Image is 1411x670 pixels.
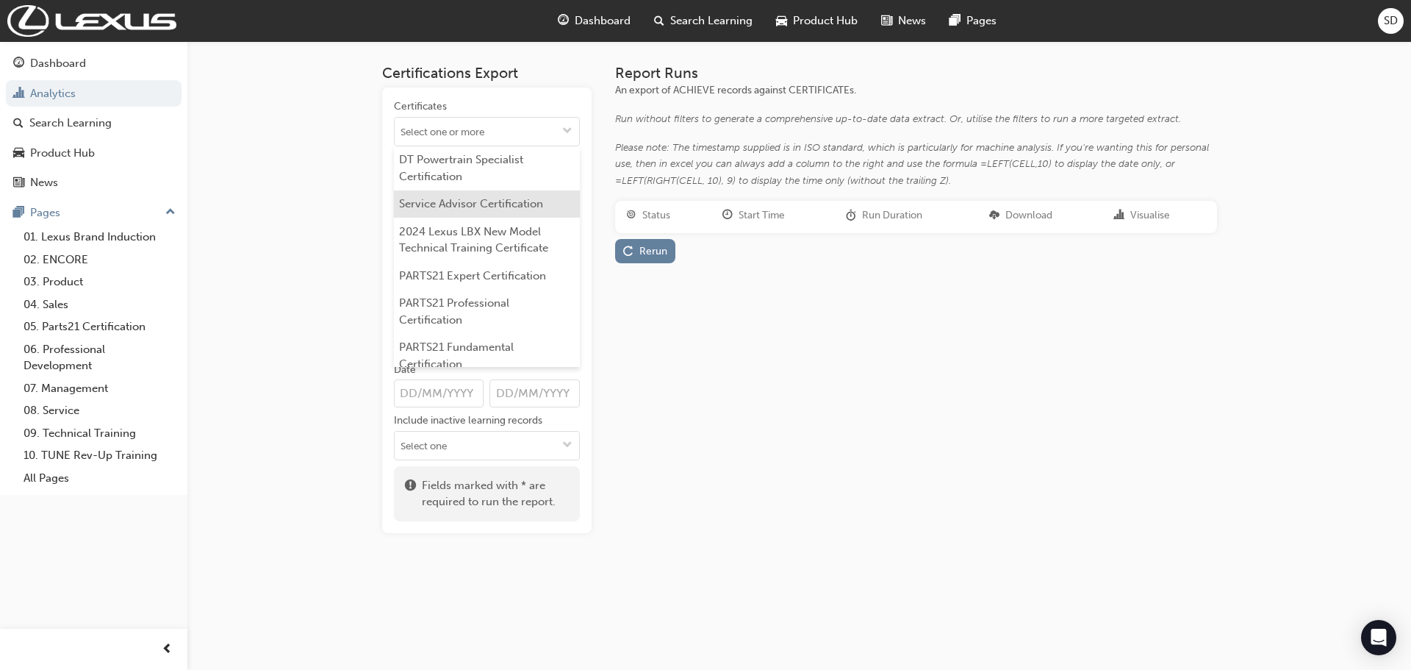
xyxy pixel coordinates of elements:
span: News [898,13,926,29]
a: 06. Professional Development [18,338,182,377]
a: Dashboard [6,50,182,77]
li: Service Advisor Certification [394,190,580,218]
span: down-icon [562,440,572,452]
div: Start Time [739,207,785,224]
span: guage-icon [13,57,24,71]
li: DT Powertrain Specialist Certification [394,146,580,190]
div: Pages [30,204,60,221]
span: Dashboard [575,13,631,29]
a: 09. Technical Training [18,422,182,445]
div: Date [394,363,416,377]
a: News [6,169,182,196]
button: SD [1378,8,1404,34]
div: Visualise [1130,207,1170,224]
div: Dashboard [30,55,86,72]
span: car-icon [13,147,24,160]
a: Analytics [6,80,182,107]
span: news-icon [13,177,24,190]
img: Trak [7,5,176,37]
h3: Certifications Export [382,65,592,82]
span: chart-icon [1114,210,1124,222]
span: pages-icon [13,207,24,220]
span: SD [1384,13,1398,29]
span: Pages [966,13,997,29]
a: 05. Parts21 Certification [18,316,182,338]
a: search-iconSearch Learning [642,6,764,36]
div: Status [642,207,670,224]
div: Please note: The timestamp supplied is in ISO standard, which is particularly for machine analysi... [615,140,1217,190]
div: Certificates [394,99,447,114]
input: Certificatestoggle menu [395,118,579,146]
span: chart-icon [13,88,24,101]
button: toggle menu [556,118,579,146]
a: 03. Product [18,271,182,293]
span: search-icon [654,12,664,30]
div: Download [1005,207,1052,224]
span: Search Learning [670,13,753,29]
span: An export of ACHIEVE records against CERTIFICATEs. [615,84,856,96]
span: exclaim-icon [405,477,416,510]
span: search-icon [13,117,24,130]
a: All Pages [18,467,182,490]
h3: Report Runs [615,65,1217,82]
input: Date [489,379,580,407]
span: target-icon [626,210,636,222]
button: Rerun [615,239,676,263]
span: down-icon [562,126,572,138]
a: 07. Management [18,377,182,400]
button: Pages [6,199,182,227]
a: 02. ENCORE [18,249,182,271]
button: toggle menu [556,432,579,460]
input: Include inactive learning recordstoggle menu [395,432,579,460]
a: Search Learning [6,110,182,137]
span: up-icon [165,203,176,222]
span: download-icon [989,210,999,222]
div: Include inactive learning records [394,413,542,428]
a: 10. TUNE Rev-Up Training [18,444,182,467]
a: 01. Lexus Brand Induction [18,226,182,249]
a: 08. Service [18,399,182,422]
div: Open Intercom Messenger [1361,620,1396,655]
a: car-iconProduct Hub [764,6,869,36]
input: Date [394,379,484,407]
li: PARTS21 Fundamental Certification [394,334,580,378]
a: news-iconNews [869,6,938,36]
button: DashboardAnalyticsSearch LearningProduct HubNews [6,47,182,199]
div: News [30,174,58,191]
a: Product Hub [6,140,182,167]
span: guage-icon [558,12,569,30]
a: guage-iconDashboard [546,6,642,36]
div: Search Learning [29,115,112,132]
span: news-icon [881,12,892,30]
div: Run Duration [862,207,922,224]
span: Fields marked with * are required to run the report. [422,477,569,510]
div: Product Hub [30,145,95,162]
a: 04. Sales [18,293,182,316]
span: clock-icon [722,210,733,222]
span: prev-icon [162,641,173,659]
li: PARTS21 Expert Certification [394,262,580,290]
span: pages-icon [949,12,961,30]
span: replay-icon [623,246,633,259]
div: Rerun [639,245,667,257]
span: Product Hub [793,13,858,29]
span: duration-icon [846,210,856,222]
div: Run without filters to generate a comprehensive up-to-date data extract. Or, utilise the filters ... [615,111,1217,128]
li: 2024 Lexus LBX New Model Technical Training Certificate [394,218,580,262]
a: pages-iconPages [938,6,1008,36]
li: PARTS21 Professional Certification [394,290,580,334]
span: car-icon [776,12,787,30]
